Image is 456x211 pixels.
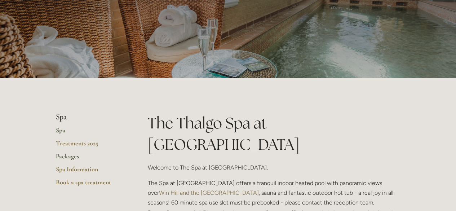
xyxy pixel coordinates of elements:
[56,126,125,139] a: Spa
[148,163,400,172] p: Welcome to The Spa at [GEOGRAPHIC_DATA].
[56,165,125,178] a: Spa Information
[56,178,125,191] a: Book a spa treatment
[56,113,125,122] li: Spa
[148,113,400,155] h1: The Thalgo Spa at [GEOGRAPHIC_DATA]
[56,152,125,165] a: Packages
[159,189,259,196] a: Win Hill and the [GEOGRAPHIC_DATA]
[56,139,125,152] a: Treatments 2025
